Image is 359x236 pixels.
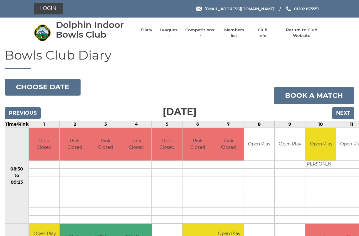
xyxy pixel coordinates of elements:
[29,128,59,161] td: Rink Closed
[305,121,336,128] td: 10
[274,87,354,104] a: Book a match
[29,121,60,128] td: 1
[90,128,121,161] td: Rink Closed
[159,27,178,39] a: Leagues
[5,48,354,69] h1: Bowls Club Diary
[253,27,272,39] a: Club Info
[152,121,182,128] td: 5
[213,121,244,128] td: 7
[285,6,319,12] a: Phone us 01202 675551
[213,128,244,161] td: Rink Closed
[275,121,305,128] td: 9
[185,27,215,39] a: Competitions
[221,27,247,39] a: Members list
[90,121,121,128] td: 3
[34,3,63,14] a: Login
[275,128,305,161] td: Open Play
[5,121,29,128] td: Time/Rink
[5,128,29,224] td: 08:30 to 09:25
[5,107,41,119] input: Previous
[196,7,202,11] img: Email
[60,128,90,161] td: Rink Closed
[286,6,291,11] img: Phone us
[182,128,213,161] td: Rink Closed
[305,161,337,169] td: [PERSON_NAME]
[141,27,152,33] a: Diary
[121,121,152,128] td: 4
[332,107,354,119] input: Next
[305,128,337,161] td: Open Play
[34,24,51,41] img: Dolphin Indoor Bowls Club
[278,27,325,39] a: Return to Club Website
[5,79,81,96] button: Choose date
[182,121,213,128] td: 6
[56,20,135,39] div: Dolphin Indoor Bowls Club
[294,6,319,11] span: 01202 675551
[244,128,274,161] td: Open Play
[204,6,274,11] span: [EMAIL_ADDRESS][DOMAIN_NAME]
[152,128,182,161] td: Rink Closed
[121,128,151,161] td: Rink Closed
[60,121,90,128] td: 2
[244,121,275,128] td: 8
[196,6,274,12] a: Email [EMAIL_ADDRESS][DOMAIN_NAME]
